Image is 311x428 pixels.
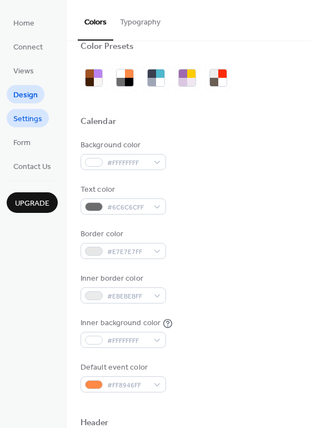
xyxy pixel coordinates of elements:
span: #6C6C6CFF [107,202,148,213]
a: Design [7,85,44,103]
div: Inner background color [81,317,160,329]
a: Settings [7,109,49,127]
span: Contact Us [13,161,51,173]
span: Home [13,18,34,29]
span: Design [13,89,38,101]
a: Connect [7,37,49,56]
a: Views [7,61,41,79]
span: #FF8946FF [107,380,148,391]
div: Border color [81,228,164,240]
div: Inner border color [81,273,164,285]
span: #FFFFFFFF [107,157,148,169]
span: #FFFFFFFF [107,335,148,347]
a: Contact Us [7,157,58,175]
a: Form [7,133,37,151]
span: Connect [13,42,43,53]
button: Upgrade [7,192,58,213]
span: #EBEBEBFF [107,291,148,302]
div: Background color [81,140,164,151]
a: Home [7,13,41,32]
div: Text color [81,184,164,196]
div: Color Presets [81,41,134,53]
span: Form [13,137,31,149]
span: #E7E7E7FF [107,246,148,258]
span: Views [13,66,34,77]
span: Settings [13,113,42,125]
div: Default event color [81,362,164,374]
span: Upgrade [15,198,49,210]
div: Calendar [81,116,116,128]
